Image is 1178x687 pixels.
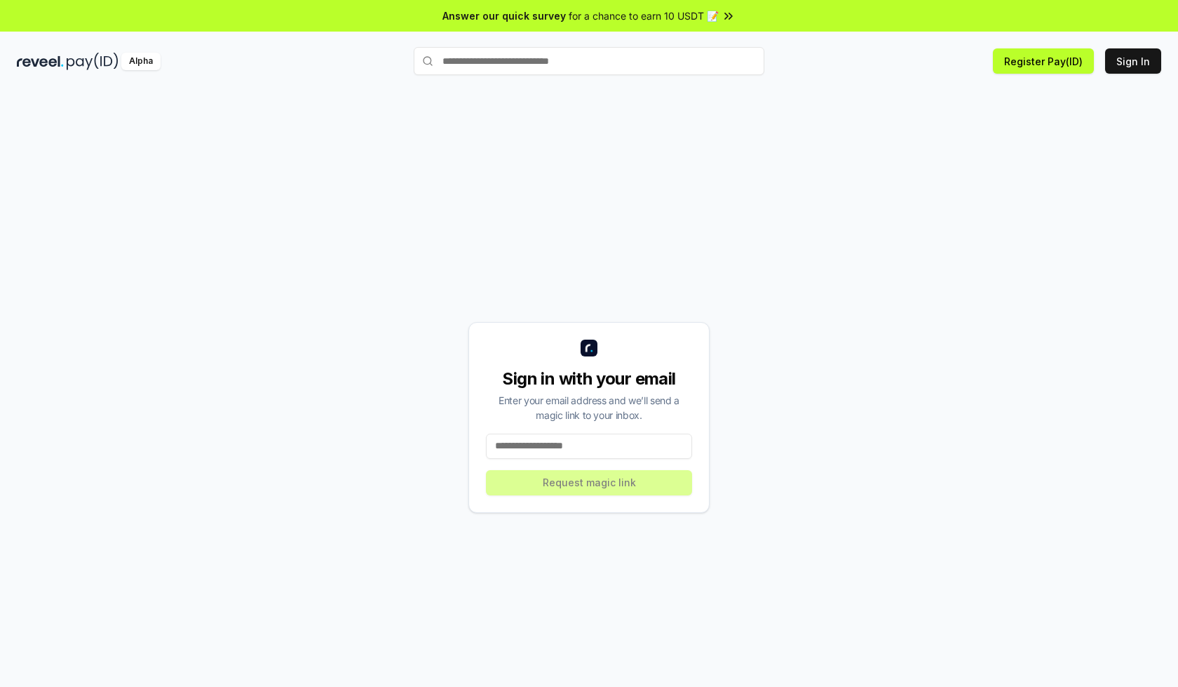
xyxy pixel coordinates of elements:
img: pay_id [67,53,119,70]
button: Register Pay(ID) [993,48,1094,74]
span: for a chance to earn 10 USDT 📝 [569,8,719,23]
img: reveel_dark [17,53,64,70]
img: logo_small [581,340,597,356]
div: Sign in with your email [486,368,692,390]
button: Sign In [1105,48,1161,74]
span: Answer our quick survey [442,8,566,23]
div: Enter your email address and we’ll send a magic link to your inbox. [486,393,692,422]
div: Alpha [121,53,161,70]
